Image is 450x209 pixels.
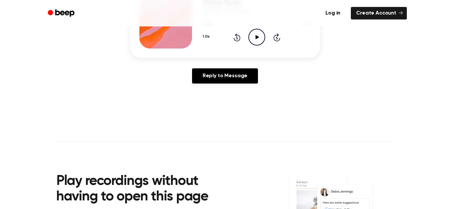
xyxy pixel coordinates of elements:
a: Create Account [351,7,407,19]
a: Beep [43,7,80,20]
a: Reply to Message [192,68,258,84]
h2: Play recordings without having to open this page [56,174,234,205]
a: Log in [319,6,347,21]
button: 1.0x [203,31,209,42]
